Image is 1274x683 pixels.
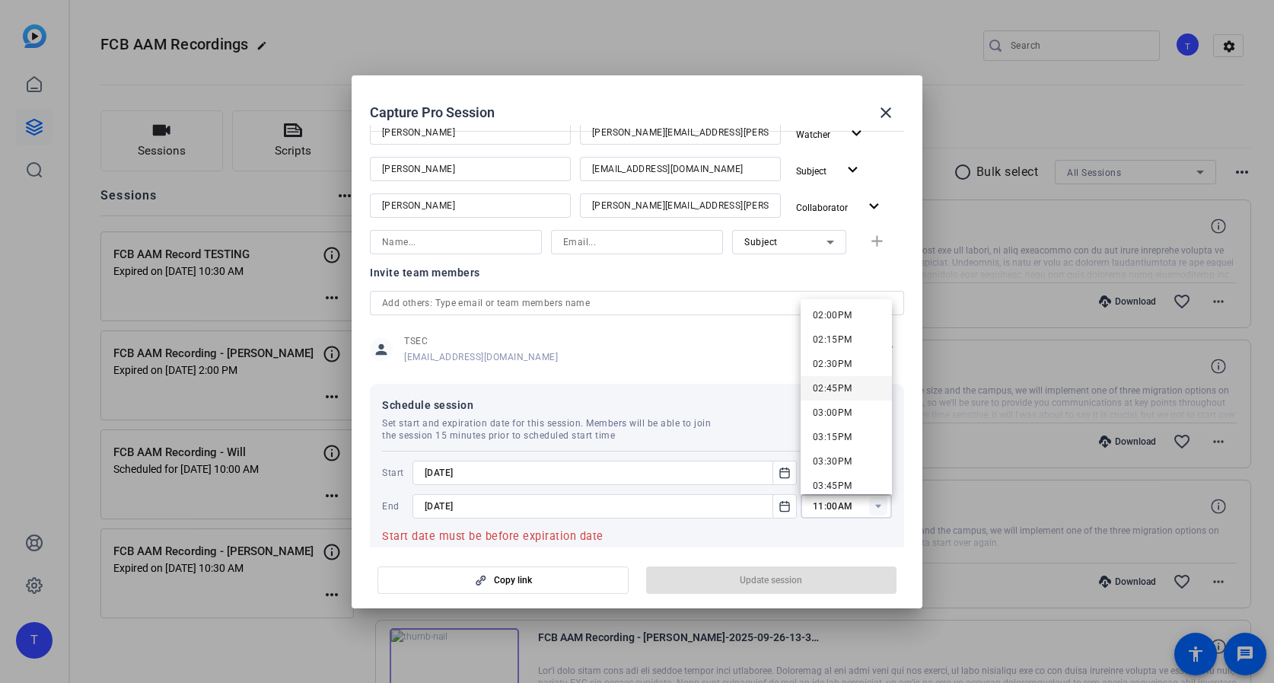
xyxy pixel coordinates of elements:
button: Open calendar [772,461,797,485]
input: Name... [382,123,559,142]
span: Set start and expiration date for this session. Members will be able to join the session 15 minut... [382,417,725,442]
button: Copy link [377,567,629,594]
input: Name... [382,160,559,178]
input: Add others: Type email or team members name [382,294,892,312]
mat-icon: person [370,338,393,361]
span: [EMAIL_ADDRESS][DOMAIN_NAME] [404,351,558,363]
span: Start [382,467,409,479]
span: Subject [744,237,778,247]
button: Collaborator [790,193,890,221]
span: 02:15PM [813,334,852,345]
input: Choose expiration date [425,497,769,515]
input: Name... [382,196,559,215]
span: Schedule session [382,396,840,414]
span: 02:45PM [813,383,852,394]
button: Open calendar [772,494,797,519]
span: Subject [796,166,827,177]
span: Collaborator [796,203,848,213]
input: Email... [592,196,769,215]
span: TSEC [404,335,558,347]
mat-icon: close [877,104,895,122]
span: Copy link [494,574,532,586]
span: 03:30PM [813,456,852,467]
button: Watcher [790,120,872,148]
input: Email... [592,123,769,142]
mat-error: Start date must be before expiration date [382,528,892,546]
mat-icon: expand_more [865,197,884,216]
span: 03:00PM [813,407,852,418]
span: 03:45PM [813,480,852,491]
input: Name... [382,233,530,251]
input: Email... [592,160,769,178]
input: Email... [563,233,711,251]
div: Capture Pro Session [370,94,904,131]
span: 03:15PM [813,432,852,442]
span: End [382,500,409,512]
mat-icon: expand_more [847,124,866,143]
span: 02:00PM [813,310,852,321]
span: Watcher [796,129,830,140]
span: 02:30PM [813,359,852,369]
mat-icon: expand_more [843,161,862,180]
input: Choose start date [425,464,769,482]
input: Time [813,497,892,515]
button: Subject [790,157,868,184]
div: Invite team members [370,263,904,282]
